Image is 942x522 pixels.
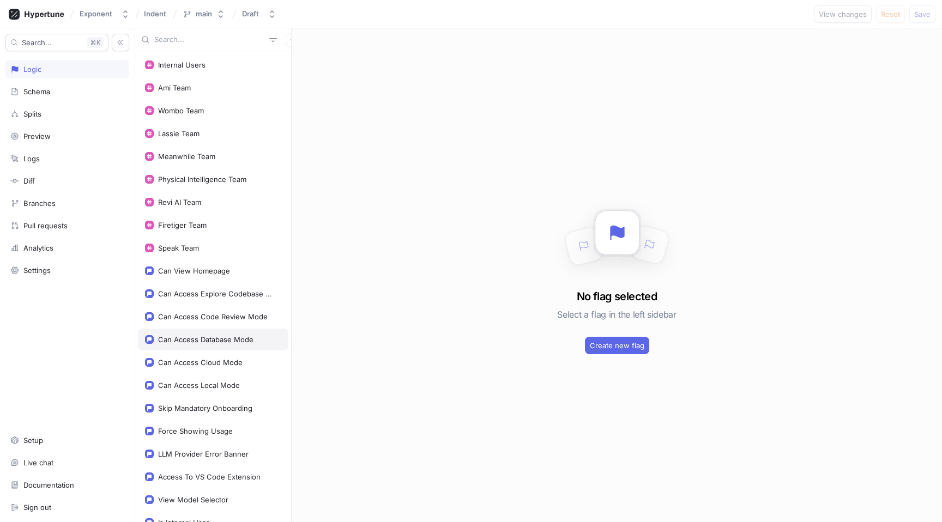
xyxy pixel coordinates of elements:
button: Exponent [75,5,134,23]
h5: Select a flag in the left sidebar [557,305,676,324]
div: Settings [23,266,51,275]
div: Meanwhile Team [158,152,215,161]
button: Search...K [5,34,108,51]
button: View changes [814,5,872,23]
div: Can Access Code Review Mode [158,312,268,321]
div: Draft [242,9,259,19]
button: main [178,5,230,23]
div: Splits [23,110,41,118]
div: Logs [23,154,40,163]
div: Revi AI Team [158,198,201,207]
div: Live chat [23,458,53,467]
div: Branches [23,199,56,208]
div: Can Access Local Mode [158,381,240,390]
button: Save [909,5,935,23]
button: Reset [876,5,905,23]
button: Draft [238,5,281,23]
div: LLM Provider Error Banner [158,450,249,458]
div: Documentation [23,481,74,489]
div: Firetiger Team [158,221,207,229]
div: Skip Mandatory Onboarding [158,404,252,412]
div: K [87,37,104,48]
h3: No flag selected [577,288,657,305]
div: Physical Intelligence Team [158,175,246,184]
div: Internal Users [158,60,206,69]
span: Indent [144,10,166,17]
div: Logic [23,65,41,74]
span: Save [914,11,931,17]
div: Can View Homepage [158,266,230,275]
div: Access To VS Code Extension [158,472,261,481]
div: Force Showing Usage [158,427,233,435]
div: Can Access Cloud Mode [158,358,243,367]
span: Reset [881,11,900,17]
span: Search... [22,39,52,46]
div: main [196,9,212,19]
div: Ami Team [158,83,191,92]
div: Speak Team [158,244,199,252]
input: Search... [154,34,265,45]
div: Pull requests [23,221,68,230]
div: Schema [23,87,50,96]
div: Exponent [80,9,112,19]
button: Create new flag [585,337,649,354]
div: View Model Selector [158,495,228,504]
span: Create new flag [590,342,644,349]
div: Sign out [23,503,51,512]
div: Setup [23,436,43,445]
div: Lassie Team [158,129,200,138]
div: Preview [23,132,51,141]
div: Analytics [23,244,53,252]
div: Can Access Database Mode [158,335,253,344]
div: Wombo Team [158,106,204,115]
div: Diff [23,177,35,185]
div: Can Access Explore Codebase Mode [158,289,277,298]
a: Documentation [5,476,129,494]
span: View changes [819,11,867,17]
